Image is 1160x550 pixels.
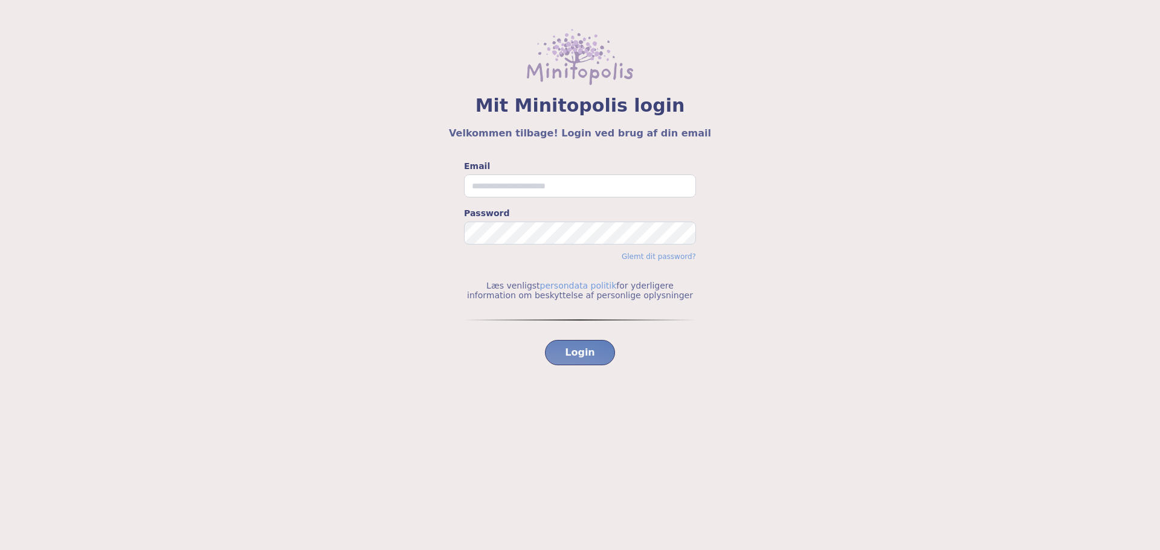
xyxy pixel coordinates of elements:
span: Login [565,345,595,360]
p: Læs venligst for yderligere information om beskyttelse af personlige oplysninger [464,281,696,300]
a: persondata politik [540,281,617,290]
a: Glemt dit password? [622,252,696,261]
label: Email [464,160,696,172]
span: Mit Minitopolis login [29,95,1131,117]
button: Login [545,340,615,365]
label: Password [464,207,696,219]
h5: Velkommen tilbage! Login ved brug af din email [29,126,1131,141]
